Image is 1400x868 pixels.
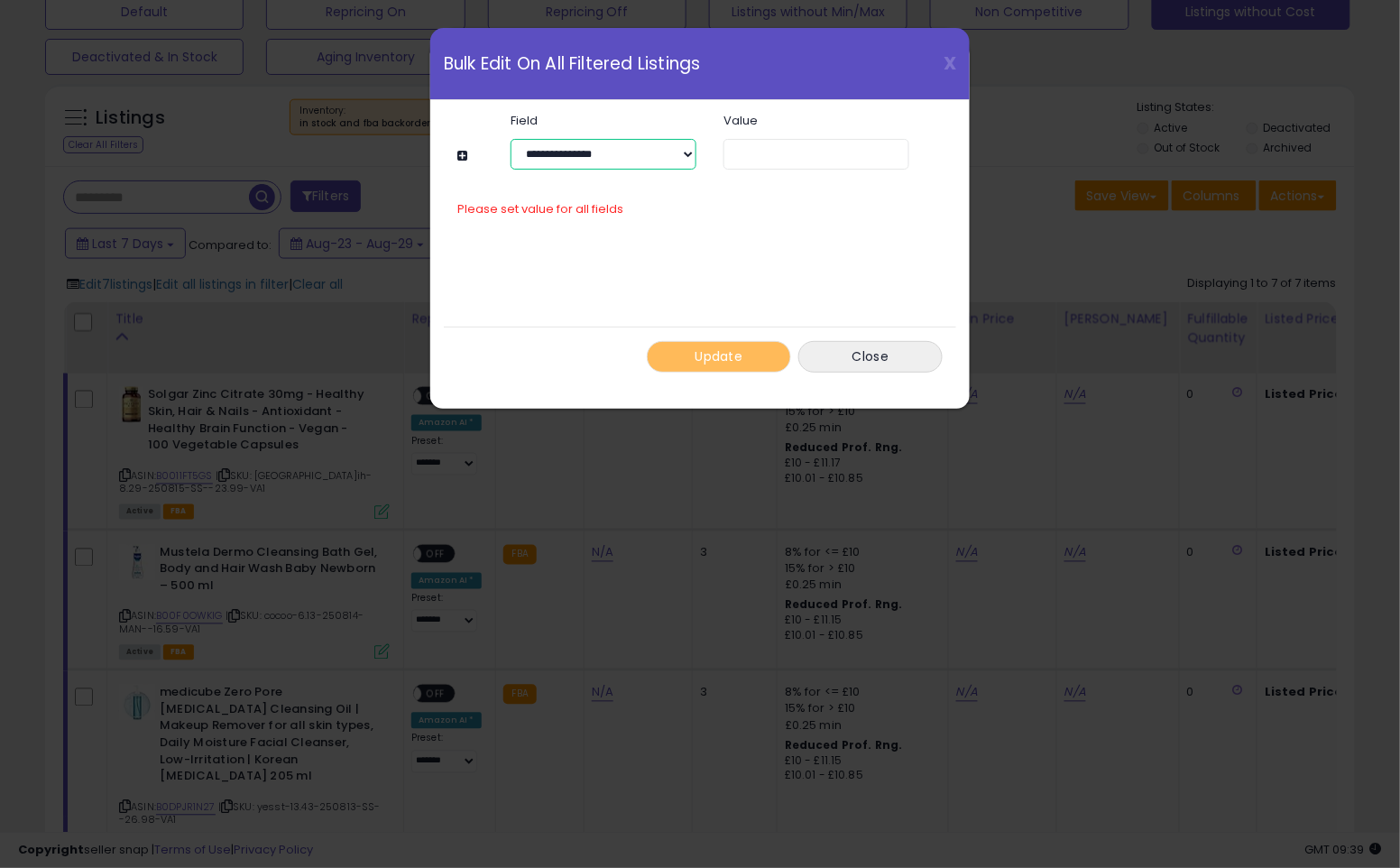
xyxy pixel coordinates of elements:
[695,347,743,365] span: Update
[497,115,710,126] label: Field
[457,200,623,217] span: Please set value for all fields
[798,341,943,373] button: Close
[944,51,956,76] span: X
[444,55,701,72] span: Bulk Edit On All Filtered Listings
[710,115,923,126] label: Value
